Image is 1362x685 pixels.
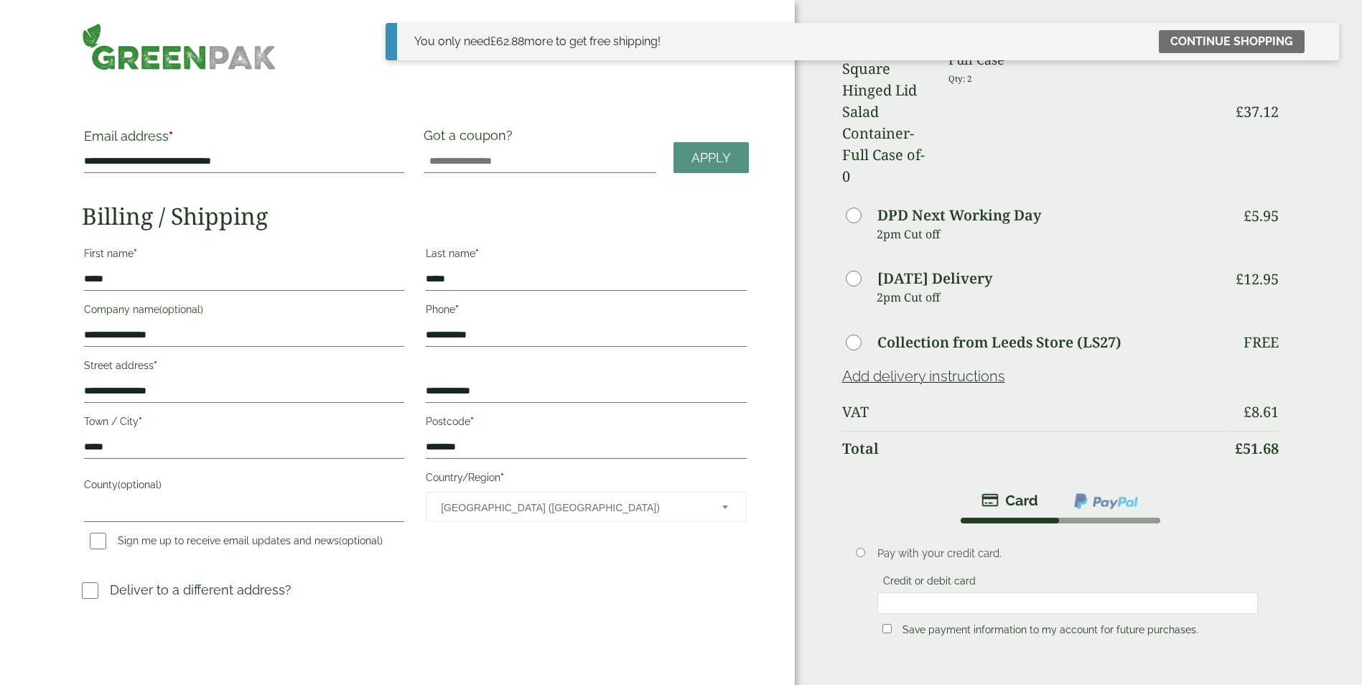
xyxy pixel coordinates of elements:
p: Pay with your credit card. [877,546,1258,561]
a: Add delivery instructions [842,368,1005,385]
span: (optional) [339,535,383,546]
span: £ [1244,402,1251,421]
label: DPD Next Working Day [877,208,1041,223]
a: Continue shopping [1159,30,1305,53]
span: £ [1236,102,1244,121]
label: Phone [426,299,746,324]
span: Country/Region [426,492,746,522]
input: Sign me up to receive email updates and news(optional) [90,533,106,549]
img: 375ml Square Hinged Lid Salad Container-Full Case of-0 [842,37,931,187]
label: Sign me up to receive email updates and news [84,535,388,551]
abbr: required [139,416,142,427]
bdi: 37.12 [1236,102,1279,121]
span: £ [1235,439,1243,458]
label: First name [84,243,404,268]
bdi: 5.95 [1244,206,1279,225]
small: Qty: 2 [948,73,972,84]
label: Company name [84,299,404,324]
th: VAT [842,395,1226,429]
label: Email address [84,130,404,150]
span: United Kingdom (UK) [441,493,702,523]
abbr: required [154,360,157,371]
label: Got a coupon? [424,128,518,150]
img: stripe.png [981,492,1038,509]
label: Country/Region [426,467,746,492]
p: Deliver to a different address? [110,580,291,600]
label: Street address [84,355,404,380]
p: 2pm Cut off [877,286,1226,308]
span: £ [490,34,496,48]
p: Free [1244,334,1279,351]
span: Apply [691,150,731,166]
span: (optional) [118,479,162,490]
label: Credit or debit card [877,575,981,591]
th: Total [842,431,1226,466]
span: £ [1244,206,1251,225]
span: 62.88 [490,34,524,48]
abbr: required [134,248,137,259]
img: ppcp-gateway.png [1073,492,1139,511]
h2: Billing / Shipping [82,202,749,230]
a: Apply [673,142,749,173]
iframe: Secure card payment input frame [882,597,1254,610]
span: (optional) [159,304,203,315]
label: Postcode [426,411,746,436]
div: You only need more to get free shipping! [414,33,661,50]
label: [DATE] Delivery [877,271,992,286]
img: GreenPak Supplies [82,23,276,70]
p: 2pm Cut off [877,223,1226,245]
abbr: required [455,304,459,315]
abbr: required [470,416,474,427]
label: Town / City [84,411,404,436]
label: County [84,475,404,499]
label: Last name [426,243,746,268]
label: Collection from Leeds Store (LS27) [877,335,1121,350]
abbr: required [169,129,173,144]
abbr: required [500,472,504,483]
label: Save payment information to my account for future purchases. [897,624,1204,640]
span: £ [1236,269,1244,289]
bdi: 51.68 [1235,439,1279,458]
bdi: 12.95 [1236,269,1279,289]
bdi: 8.61 [1244,402,1279,421]
abbr: required [475,248,479,259]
